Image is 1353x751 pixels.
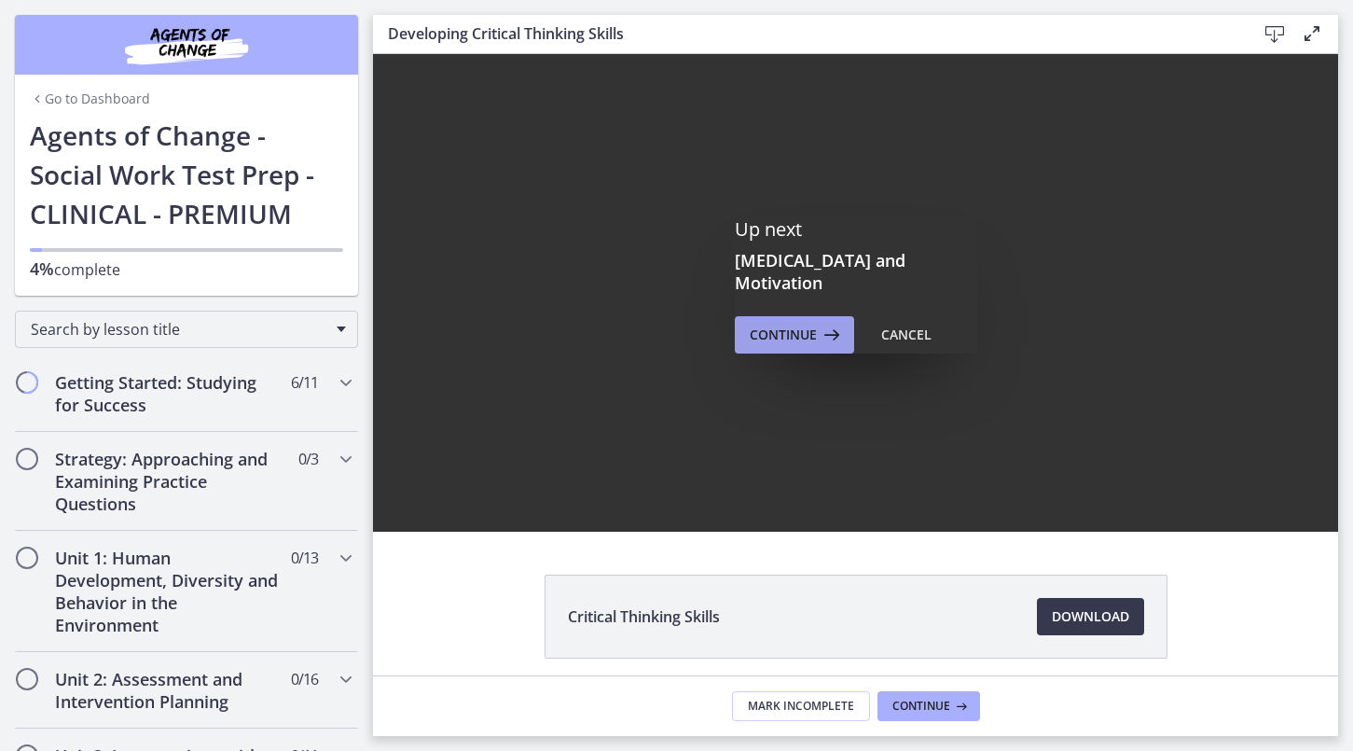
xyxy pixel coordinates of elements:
[1037,598,1144,635] a: Download
[15,311,358,348] div: Search by lesson title
[1052,605,1129,628] span: Download
[750,324,817,346] span: Continue
[291,668,318,690] span: 0 / 16
[30,90,150,108] a: Go to Dashboard
[735,217,977,242] p: Up next
[877,691,980,721] button: Continue
[30,116,343,233] h1: Agents of Change - Social Work Test Prep - CLINICAL - PREMIUM
[892,699,950,714] span: Continue
[55,371,283,416] h2: Getting Started: Studying for Success
[748,699,854,714] span: Mark Incomplete
[291,371,318,394] span: 6 / 11
[55,547,283,636] h2: Unit 1: Human Development, Diversity and Behavior in the Environment
[732,691,870,721] button: Mark Incomplete
[55,668,283,713] h2: Unit 2: Assessment and Intervention Planning
[31,319,327,340] span: Search by lesson title
[866,316,946,354] button: Cancel
[298,448,318,470] span: 0 / 3
[881,324,932,346] div: Cancel
[30,257,343,281] p: complete
[735,316,854,354] button: Continue
[568,605,720,628] span: Critical Thinking Skills
[735,249,977,294] h3: [MEDICAL_DATA] and Motivation
[291,547,318,569] span: 0 / 13
[388,22,1226,45] h3: Developing Critical Thinking Skills
[30,257,54,280] span: 4%
[55,448,283,515] h2: Strategy: Approaching and Examining Practice Questions
[75,22,298,67] img: Agents of Change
